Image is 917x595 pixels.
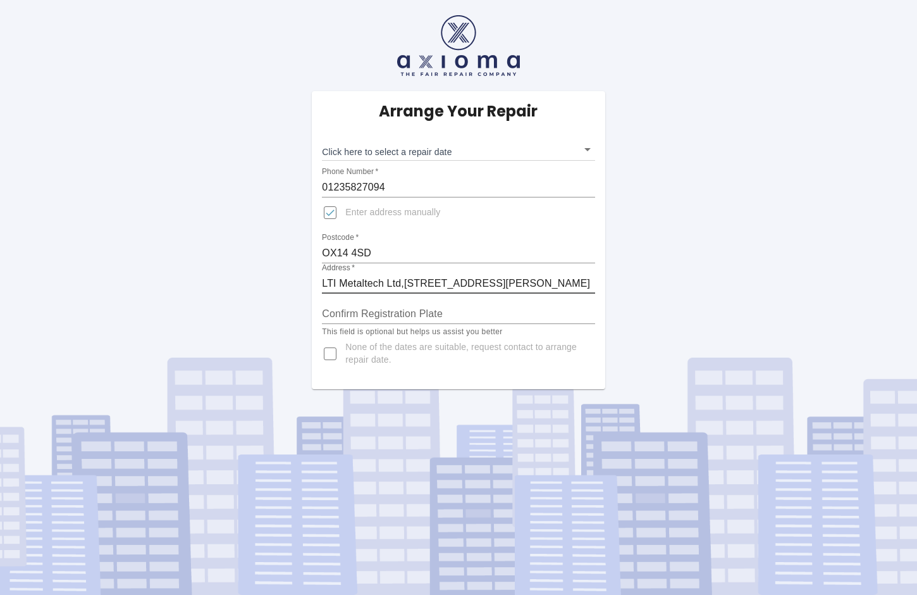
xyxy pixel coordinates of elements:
[322,232,359,243] label: Postcode
[322,166,378,177] label: Phone Number
[345,206,440,219] span: Enter address manually
[322,263,355,273] label: Address
[345,341,584,366] span: None of the dates are suitable, request contact to arrange repair date.
[397,15,520,76] img: axioma
[322,326,594,339] p: This field is optional but helps us assist you better
[379,101,538,122] h5: Arrange Your Repair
